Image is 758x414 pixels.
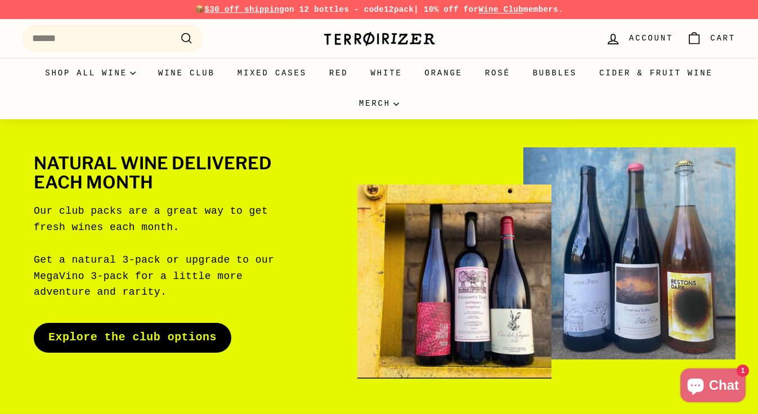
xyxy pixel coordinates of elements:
[384,5,414,14] strong: 12pack
[710,32,735,44] span: Cart
[474,58,522,88] a: Rosé
[205,5,285,14] span: $30 off shipping
[360,58,414,88] a: White
[629,32,673,44] span: Account
[34,323,231,352] a: Explore the club options
[599,22,680,55] a: Account
[34,154,295,192] h2: Natural wine delivered each month
[677,368,749,405] inbox-online-store-chat: Shopify online store chat
[147,58,226,88] a: Wine Club
[318,58,360,88] a: Red
[680,22,742,55] a: Cart
[34,58,147,88] summary: Shop all wine
[414,58,474,88] a: Orange
[522,58,588,88] a: Bubbles
[588,58,724,88] a: Cider & Fruit Wine
[23,3,735,16] p: 📦 on 12 bottles - code | 10% off for members.
[478,5,523,14] a: Wine Club
[34,203,295,300] p: Our club packs are a great way to get fresh wines each month. Get a natural 3-pack or upgrade to ...
[226,58,318,88] a: Mixed Cases
[348,88,410,119] summary: Merch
